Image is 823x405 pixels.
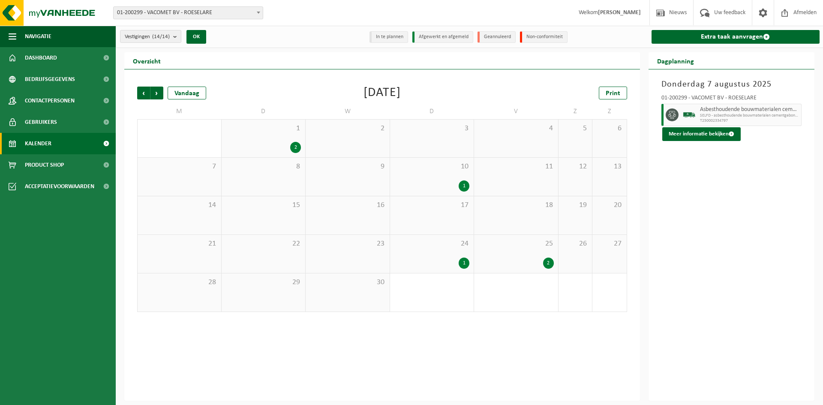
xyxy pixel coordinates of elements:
[25,26,51,47] span: Navigatie
[226,162,301,171] span: 8
[559,104,593,119] td: Z
[459,258,469,269] div: 1
[113,6,263,19] span: 01-200299 - VACOMET BV - ROESELARE
[649,52,703,69] h2: Dagplanning
[563,124,588,133] span: 5
[310,124,385,133] span: 2
[597,162,622,171] span: 13
[226,201,301,210] span: 15
[25,111,57,133] span: Gebruikers
[474,104,559,119] td: V
[142,201,217,210] span: 14
[394,124,470,133] span: 3
[137,104,222,119] td: M
[520,31,568,43] li: Non-conformiteit
[310,201,385,210] span: 16
[310,162,385,171] span: 9
[394,162,470,171] span: 10
[394,239,470,249] span: 24
[390,104,475,119] td: D
[478,124,554,133] span: 4
[606,90,620,97] span: Print
[310,239,385,249] span: 23
[310,278,385,287] span: 30
[661,95,802,104] div: 01-200299 - VACOMET BV - ROESELARE
[478,162,554,171] span: 11
[597,201,622,210] span: 20
[563,239,588,249] span: 26
[168,87,206,99] div: Vandaag
[543,258,554,269] div: 2
[700,118,799,123] span: T250002334797
[683,108,696,121] img: BL-SO-LV
[124,52,169,69] h2: Overzicht
[306,104,390,119] td: W
[599,87,627,99] a: Print
[598,9,641,16] strong: [PERSON_NAME]
[137,87,150,99] span: Vorige
[563,201,588,210] span: 19
[478,201,554,210] span: 18
[25,69,75,90] span: Bedrijfsgegevens
[25,47,57,69] span: Dashboard
[226,124,301,133] span: 1
[142,278,217,287] span: 28
[186,30,206,44] button: OK
[563,162,588,171] span: 12
[152,34,170,39] count: (14/14)
[662,127,741,141] button: Meer informatie bekijken
[459,180,469,192] div: 1
[652,30,820,44] a: Extra taak aanvragen
[394,201,470,210] span: 17
[142,162,217,171] span: 7
[290,142,301,153] div: 2
[125,30,170,43] span: Vestigingen
[114,7,263,19] span: 01-200299 - VACOMET BV - ROESELARE
[700,113,799,118] span: SELFD - asbesthoudende bouwmaterialen cementgebonden (HGB)
[363,87,401,99] div: [DATE]
[478,239,554,249] span: 25
[142,239,217,249] span: 21
[412,31,473,43] li: Afgewerkt en afgemeld
[222,104,306,119] td: D
[661,78,802,91] h3: Donderdag 7 augustus 2025
[478,31,516,43] li: Geannuleerd
[25,176,94,197] span: Acceptatievoorwaarden
[120,30,181,43] button: Vestigingen(14/14)
[25,90,75,111] span: Contactpersonen
[592,104,627,119] td: Z
[25,154,64,176] span: Product Shop
[25,133,51,154] span: Kalender
[597,239,622,249] span: 27
[226,278,301,287] span: 29
[369,31,408,43] li: In te plannen
[150,87,163,99] span: Volgende
[700,106,799,113] span: Asbesthoudende bouwmaterialen cementgebonden (hechtgebonden)
[226,239,301,249] span: 22
[597,124,622,133] span: 6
